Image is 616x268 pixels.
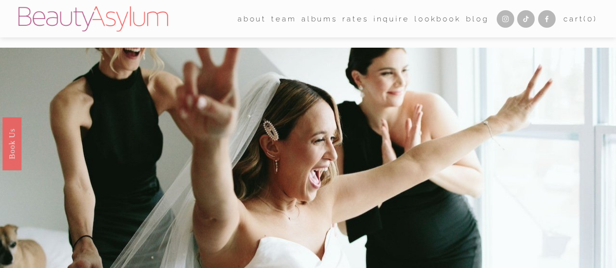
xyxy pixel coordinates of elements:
[271,12,296,26] span: team
[342,11,368,26] a: Rates
[238,11,266,26] a: folder dropdown
[563,12,597,26] a: 0 items in cart
[2,117,21,170] a: Book Us
[517,10,535,28] a: TikTok
[271,11,296,26] a: folder dropdown
[301,11,337,26] a: albums
[373,11,410,26] a: Inquire
[587,14,594,23] span: 0
[19,6,168,32] img: Beauty Asylum | Bridal Hair &amp; Makeup Charlotte &amp; Atlanta
[238,12,266,26] span: about
[466,11,488,26] a: Blog
[538,10,556,28] a: Facebook
[497,10,514,28] a: Instagram
[583,14,597,23] span: ( )
[414,11,461,26] a: Lookbook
